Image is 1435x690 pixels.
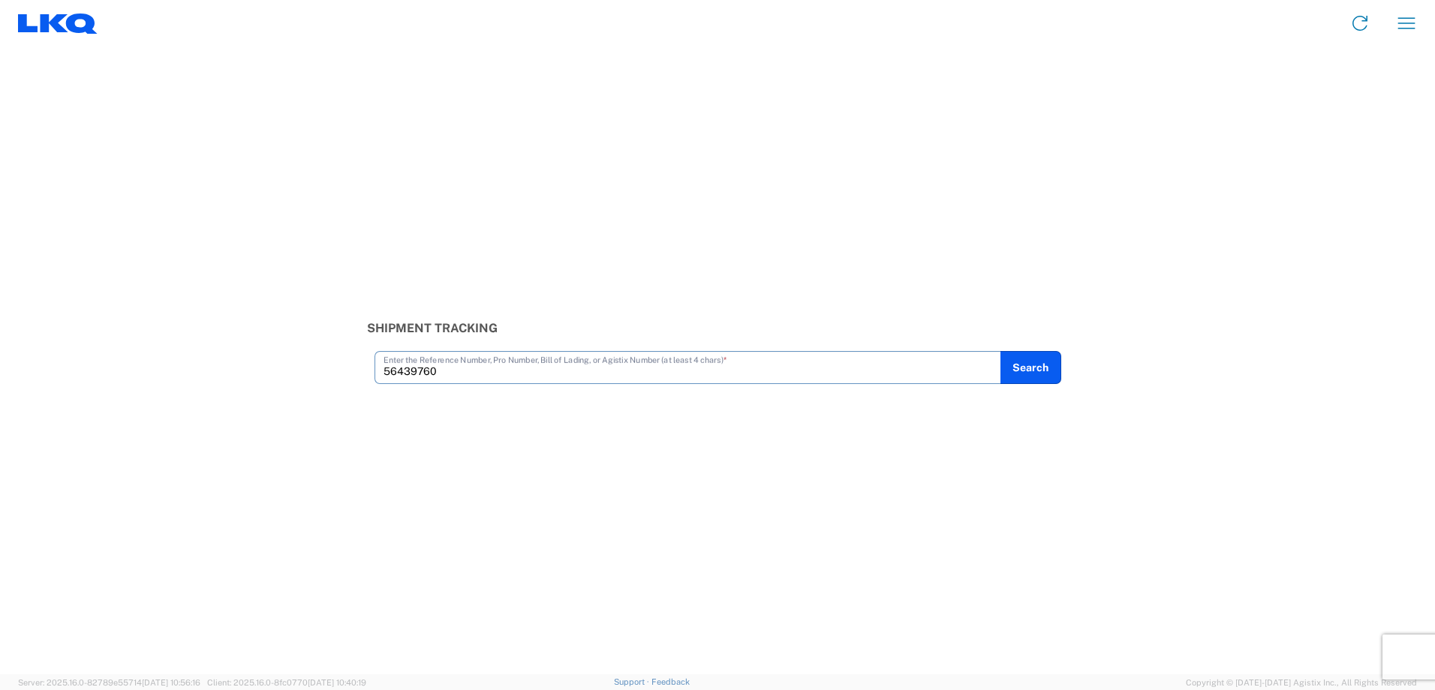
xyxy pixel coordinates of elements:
[614,677,651,686] a: Support
[651,677,690,686] a: Feedback
[1186,676,1417,689] span: Copyright © [DATE]-[DATE] Agistix Inc., All Rights Reserved
[308,678,366,687] span: [DATE] 10:40:19
[367,321,1069,335] h3: Shipment Tracking
[142,678,200,687] span: [DATE] 10:56:16
[207,678,366,687] span: Client: 2025.16.0-8fc0770
[1000,351,1061,384] button: Search
[18,678,200,687] span: Server: 2025.16.0-82789e55714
